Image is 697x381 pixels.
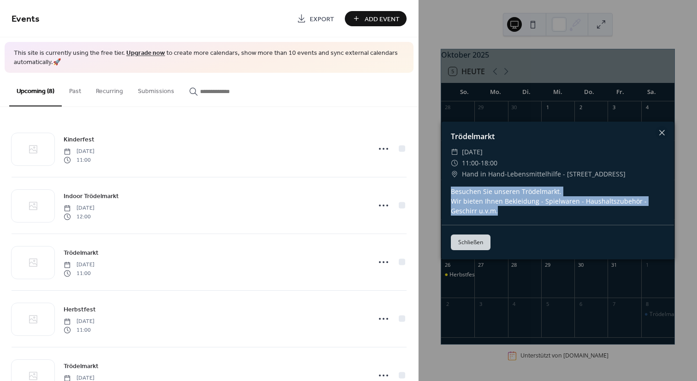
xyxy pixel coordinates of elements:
[64,261,95,269] span: [DATE]
[64,147,95,156] span: [DATE]
[126,47,165,59] a: Upgrade now
[64,317,95,326] span: [DATE]
[64,204,95,212] span: [DATE]
[462,169,626,180] span: Hand in Hand-Lebensmittelhilfe - [STREET_ADDRESS]
[478,158,481,167] span: -
[64,269,95,277] span: 11:00
[365,14,400,24] span: Add Event
[64,326,95,334] span: 11:00
[64,192,119,201] span: Indoor Trödelmarkt
[89,73,130,106] button: Recurring
[310,14,334,24] span: Export
[64,156,95,164] span: 11:00
[9,73,62,106] button: Upcoming (8)
[130,73,182,106] button: Submissions
[290,11,341,26] a: Export
[345,11,407,26] button: Add Event
[64,212,95,221] span: 12:00
[62,73,89,106] button: Past
[451,147,458,158] div: ​
[451,169,458,180] div: ​
[462,147,483,158] span: [DATE]
[64,361,99,371] a: Trödelmarkt
[64,134,95,145] a: Kinderfest
[442,187,674,216] div: Besuchen Sie unseren Trödelmarkt. Wir bieten Ihnen Bekleidung - Spielwaren - Haushaltszubehör - G...
[64,191,119,201] a: Indoor Trödelmarkt
[481,158,497,167] span: 18:00
[64,304,96,315] a: Herbstfest
[462,158,478,167] span: 11:00
[14,49,404,67] span: This site is currently using the free tier. to create more calendars, show more than 10 events an...
[64,305,96,315] span: Herbstfest
[64,247,99,258] a: Trödelmarkt
[12,10,40,28] span: Events
[442,131,674,142] div: Trödelmarkt
[64,362,99,371] span: Trödelmarkt
[451,234,490,250] button: Schließen
[64,135,95,145] span: Kinderfest
[451,158,458,169] div: ​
